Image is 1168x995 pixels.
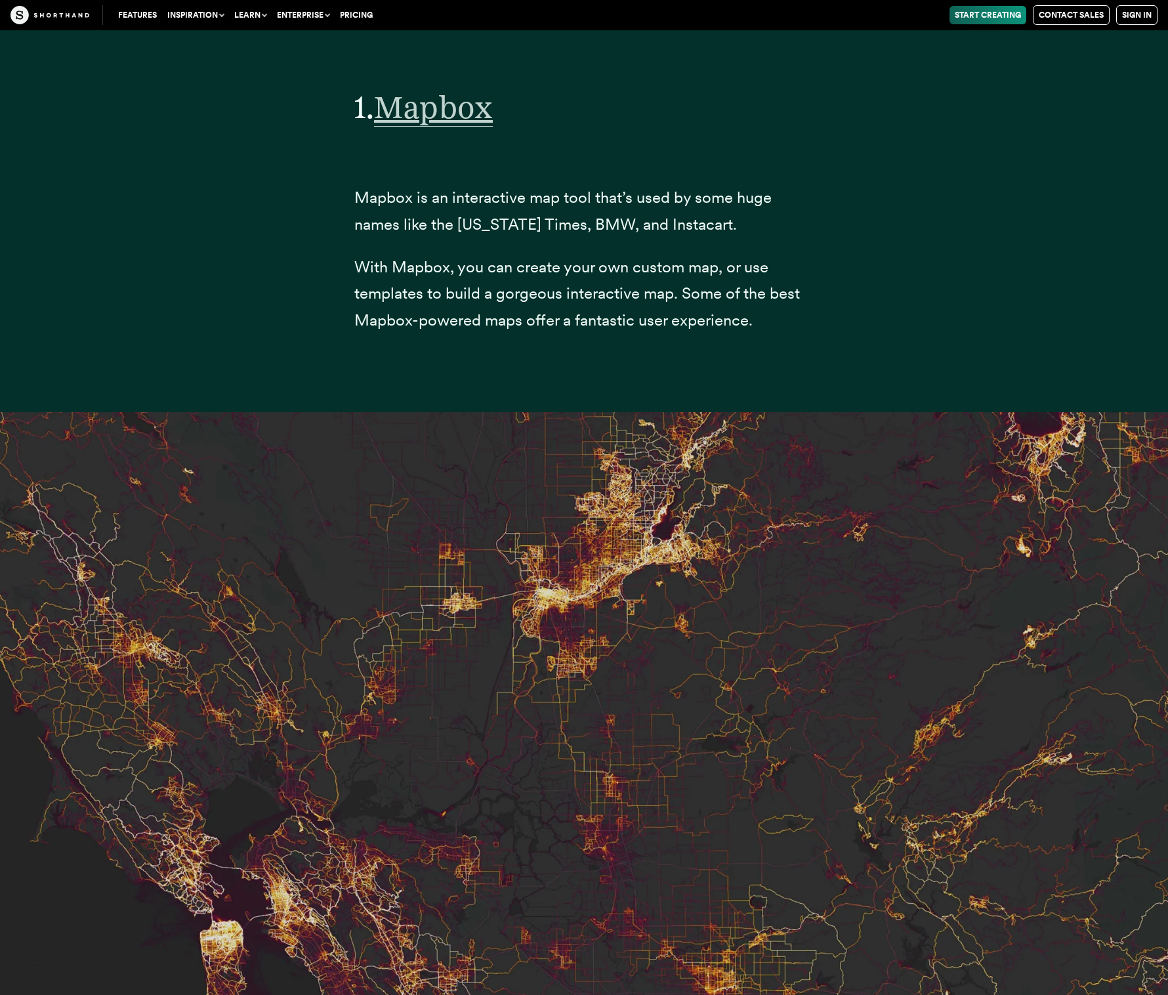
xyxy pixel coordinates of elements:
a: Sign in [1116,5,1158,25]
span: Mapbox is an interactive map tool that’s used by some huge names like the [US_STATE] Times, BMW, ... [354,188,772,234]
a: Start Creating [949,6,1026,24]
a: Features [113,6,162,24]
a: Mapbox [374,88,493,126]
img: The Craft [10,6,89,24]
span: With Mapbox, you can create your own custom map, or use templates to build a gorgeous interactive... [354,257,800,330]
button: Inspiration [162,6,229,24]
a: Contact Sales [1033,5,1110,25]
a: Pricing [335,6,378,24]
span: 1. [354,88,374,126]
span: Mapbox [374,88,493,127]
button: Enterprise [272,6,335,24]
button: Learn [229,6,272,24]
